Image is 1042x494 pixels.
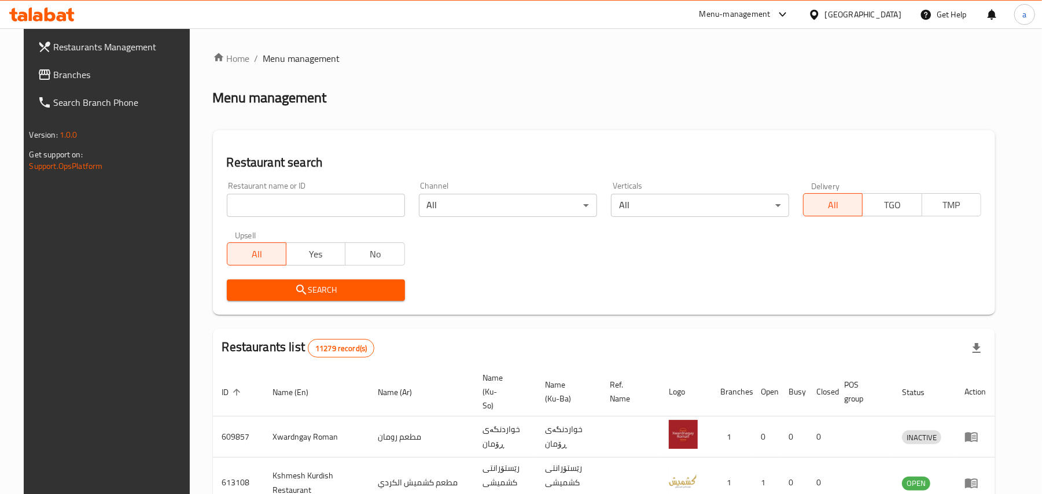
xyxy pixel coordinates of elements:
button: Yes [286,242,345,266]
span: Menu management [263,51,340,65]
span: Name (Ku-So) [483,371,522,412]
span: Status [902,385,940,399]
h2: Menu management [213,89,327,107]
td: 1 [712,416,752,458]
div: Export file [963,334,991,362]
div: Menu [964,430,986,444]
button: TGO [862,193,922,216]
button: All [803,193,863,216]
th: Open [752,367,780,416]
td: 0 [780,416,808,458]
input: Search for restaurant name or ID.. [227,194,405,217]
span: ID [222,385,244,399]
a: Restaurants Management [28,33,198,61]
div: INACTIVE [902,430,941,444]
div: [GEOGRAPHIC_DATA] [825,8,901,21]
a: Support.OpsPlatform [30,158,103,174]
span: TGO [867,197,917,213]
span: All [808,197,858,213]
span: Name (Ku-Ba) [546,378,587,405]
th: Action [955,367,995,416]
span: Branches [54,68,189,82]
nav: breadcrumb [213,51,995,65]
span: TMP [927,197,977,213]
button: Search [227,279,405,301]
span: 1.0.0 [60,127,78,142]
span: No [350,246,400,263]
span: Search Branch Phone [54,95,189,109]
div: Menu-management [699,8,771,21]
label: Upsell [235,231,256,239]
span: INACTIVE [902,431,941,444]
span: Get support on: [30,147,83,162]
span: Ref. Name [610,378,646,405]
span: 11279 record(s) [308,343,374,354]
div: All [419,194,597,217]
h2: Restaurant search [227,154,981,171]
div: OPEN [902,477,930,491]
td: 0 [808,416,835,458]
span: Name (Ar) [378,385,427,399]
span: POS group [845,378,879,405]
span: Yes [291,246,341,263]
th: Closed [808,367,835,416]
span: Restaurants Management [54,40,189,54]
li: / [255,51,259,65]
h2: Restaurants list [222,338,375,357]
td: 0 [752,416,780,458]
th: Logo [660,367,712,416]
button: All [227,242,286,266]
td: Xwardngay Roman [264,416,369,458]
span: OPEN [902,477,930,490]
td: مطعم رومان [369,416,473,458]
span: Name (En) [273,385,324,399]
label: Delivery [811,182,840,190]
a: Home [213,51,250,65]
span: All [232,246,282,263]
img: Xwardngay Roman [669,420,698,449]
a: Search Branch Phone [28,89,198,116]
span: a [1022,8,1026,21]
div: All [611,194,789,217]
div: Menu [964,476,986,490]
td: خواردنگەی ڕۆمان [536,416,601,458]
th: Busy [780,367,808,416]
a: Branches [28,61,198,89]
div: Total records count [308,339,374,357]
td: خواردنگەی ڕۆمان [473,416,536,458]
th: Branches [712,367,752,416]
button: No [345,242,404,266]
span: Search [236,283,396,297]
span: Version: [30,127,58,142]
button: TMP [922,193,981,216]
td: 609857 [213,416,264,458]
